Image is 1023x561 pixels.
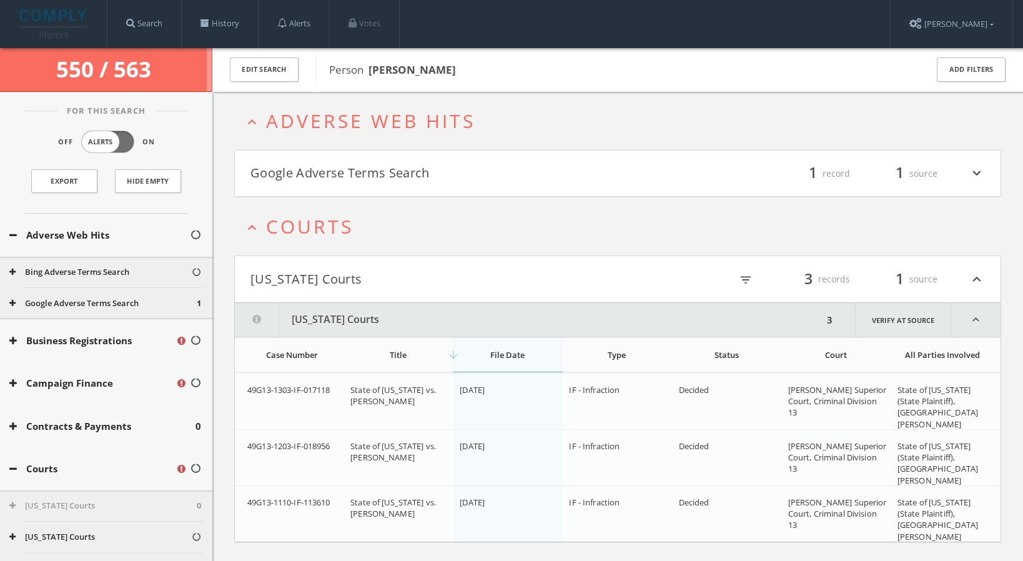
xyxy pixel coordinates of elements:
[230,57,299,82] button: Edit Search
[9,419,195,434] button: Contracts & Payments
[897,384,978,441] span: State of [US_STATE] (State Plaintiff), [GEOGRAPHIC_DATA][PERSON_NAME] (Defendant)
[9,376,175,390] button: Campaign Finance
[679,384,709,395] span: Decided
[897,440,978,497] span: State of [US_STATE] (State Plaintiff), [GEOGRAPHIC_DATA][PERSON_NAME] (Defendant)
[9,500,197,512] button: [US_STATE] Courts
[350,497,436,519] span: State of [US_STATE] vs. [PERSON_NAME]
[142,137,155,147] span: On
[247,384,330,395] span: 49G13-1303-IF-017118
[244,111,1001,131] button: expand_lessAdverse Web Hits
[803,162,823,184] span: 1
[57,105,155,117] span: For This Search
[951,303,1001,337] i: expand_less
[788,440,887,474] span: [PERSON_NAME] Superior Court, Criminal Division 13
[195,419,201,434] span: 0
[247,349,337,360] div: Case Number
[247,440,330,452] span: 49G13-1203-IF-018956
[58,137,73,147] span: Off
[679,497,709,508] span: Decided
[460,440,485,452] span: [DATE]
[897,349,988,360] div: All Parties Involved
[855,303,951,337] a: Verify at source
[460,384,485,395] span: [DATE]
[266,214,353,239] span: Courts
[862,163,937,184] div: source
[569,440,620,452] span: IF - Infraction
[569,349,665,360] div: Type
[937,57,1006,82] button: Add Filters
[244,114,260,131] i: expand_less
[329,62,456,77] span: Person
[368,62,456,77] b: [PERSON_NAME]
[266,108,475,134] span: Adverse Web Hits
[350,384,436,407] span: State of [US_STATE] vs. [PERSON_NAME]
[460,349,555,360] div: File Date
[775,269,850,290] div: records
[9,462,175,476] button: Courts
[447,349,460,361] i: arrow_downward
[244,216,1001,237] button: expand_lessCourts
[235,373,1001,542] div: grid
[350,440,436,463] span: State of [US_STATE] vs. [PERSON_NAME]
[115,169,181,193] button: Hide Empty
[9,266,191,279] button: Bing Adverse Terms Search
[969,269,985,290] i: expand_less
[235,303,823,337] button: [US_STATE] Courts
[56,54,156,84] span: 550 / 563
[890,268,909,290] span: 1
[569,384,620,395] span: IF - Infraction
[969,163,985,184] i: expand_more
[250,163,618,184] button: Google Adverse Terms Search
[799,268,818,290] span: 3
[569,497,620,508] span: IF - Infraction
[247,497,330,508] span: 49G13-1110-IF-113610
[350,349,446,360] div: Title
[823,303,836,337] div: 3
[197,500,201,512] span: 0
[862,269,937,290] div: source
[739,273,753,287] i: filter_list
[788,497,887,530] span: [PERSON_NAME] Superior Court, Criminal Division 13
[9,334,175,348] button: Business Registrations
[250,269,618,290] button: [US_STATE] Courts
[197,297,201,310] span: 1
[890,162,909,184] span: 1
[460,497,485,508] span: [DATE]
[19,9,89,38] img: illumis
[788,349,884,360] div: Court
[31,169,97,193] a: Export
[9,531,191,544] button: [US_STATE] Courts
[9,297,197,310] button: Google Adverse Terms Search
[788,384,887,418] span: [PERSON_NAME] Superior Court, Criminal Division 13
[775,163,850,184] div: record
[679,440,709,452] span: Decided
[897,497,978,554] span: State of [US_STATE] (State Plaintiff), [GEOGRAPHIC_DATA][PERSON_NAME] (Defendant)
[9,228,190,242] button: Adverse Web Hits
[244,219,260,236] i: expand_less
[679,349,774,360] div: Status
